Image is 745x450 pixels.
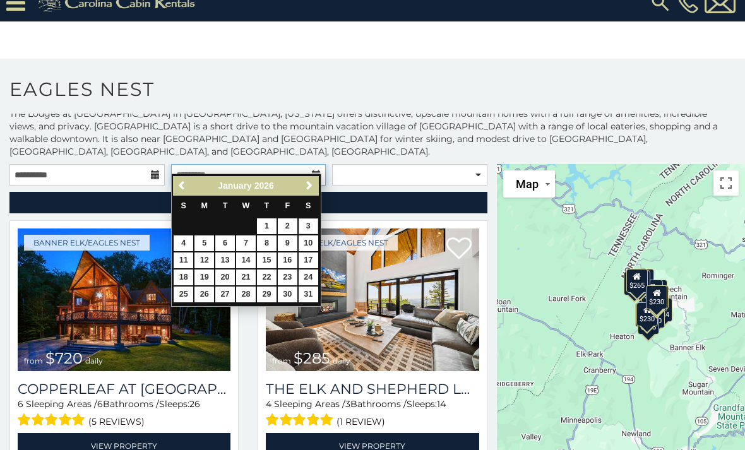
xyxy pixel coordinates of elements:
[266,398,479,430] div: Sleeping Areas / Bathrooms / Sleeps:
[181,201,186,210] span: Sunday
[646,287,667,311] div: $225
[278,252,297,268] a: 16
[629,269,650,293] div: $305
[215,287,235,302] a: 27
[257,252,277,268] a: 15
[446,236,472,263] a: Add to favorites
[189,398,200,410] span: 26
[174,178,190,194] a: Previous
[713,170,739,196] button: Toggle fullscreen view
[503,170,555,198] button: Change map style
[333,356,350,365] span: daily
[85,356,103,365] span: daily
[299,235,318,251] a: 10
[272,356,291,365] span: from
[299,287,318,302] a: 31
[257,269,277,285] a: 22
[215,235,235,251] a: 6
[278,287,297,302] a: 30
[626,269,648,293] div: $265
[266,381,479,398] h3: The Elk And Shepherd Lodge at Eagles Nest
[194,252,214,268] a: 12
[18,381,230,398] a: Copperleaf at [GEOGRAPHIC_DATA]
[345,398,350,410] span: 3
[266,381,479,398] a: The Elk And Shepherd Lodge at [GEOGRAPHIC_DATA]
[177,181,188,191] span: Previous
[18,228,230,371] a: Copperleaf at Eagles Nest from $720 daily
[174,287,193,302] a: 25
[88,413,145,430] span: (5 reviews)
[635,303,657,327] div: $305
[174,252,193,268] a: 11
[18,398,230,430] div: Sleeping Areas / Bathrooms / Sleeps:
[265,201,270,210] span: Thursday
[437,398,446,410] span: 14
[236,287,256,302] a: 28
[236,235,256,251] a: 7
[18,381,230,398] h3: Copperleaf at Eagles Nest
[624,271,645,295] div: $285
[201,201,208,210] span: Monday
[45,349,83,367] span: $720
[194,269,214,285] a: 19
[174,269,193,285] a: 18
[299,218,318,234] a: 3
[242,201,250,210] span: Wednesday
[278,269,297,285] a: 23
[236,252,256,268] a: 14
[254,181,274,191] span: 2026
[215,252,235,268] a: 13
[194,235,214,251] a: 5
[18,228,230,371] img: Copperleaf at Eagles Nest
[278,218,297,234] a: 2
[516,177,539,191] span: Map
[285,201,290,210] span: Friday
[223,201,228,210] span: Tuesday
[299,269,318,285] a: 24
[24,235,150,251] a: Banner Elk/Eagles Nest
[647,285,668,309] div: $230
[636,302,658,326] div: $230
[257,235,277,251] a: 8
[272,235,398,251] a: Banner Elk/Eagles Nest
[266,228,479,371] img: The Elk And Shepherd Lodge at Eagles Nest
[638,310,660,334] div: $215
[266,398,271,410] span: 4
[294,349,330,367] span: $285
[646,279,667,303] div: $200
[24,356,43,365] span: from
[306,201,311,210] span: Saturday
[266,228,479,371] a: The Elk And Shepherd Lodge at Eagles Nest from $285 daily
[278,235,297,251] a: 9
[215,269,235,285] a: 20
[641,280,663,304] div: $315
[97,398,103,410] span: 6
[337,413,385,430] span: (1 review)
[302,178,318,194] a: Next
[236,269,256,285] a: 21
[257,218,277,234] a: 1
[174,235,193,251] a: 4
[194,287,214,302] a: 26
[257,287,277,302] a: 29
[9,192,487,213] a: RefineSearchFilters
[18,398,23,410] span: 6
[304,181,314,191] span: Next
[299,252,318,268] a: 17
[218,181,252,191] span: January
